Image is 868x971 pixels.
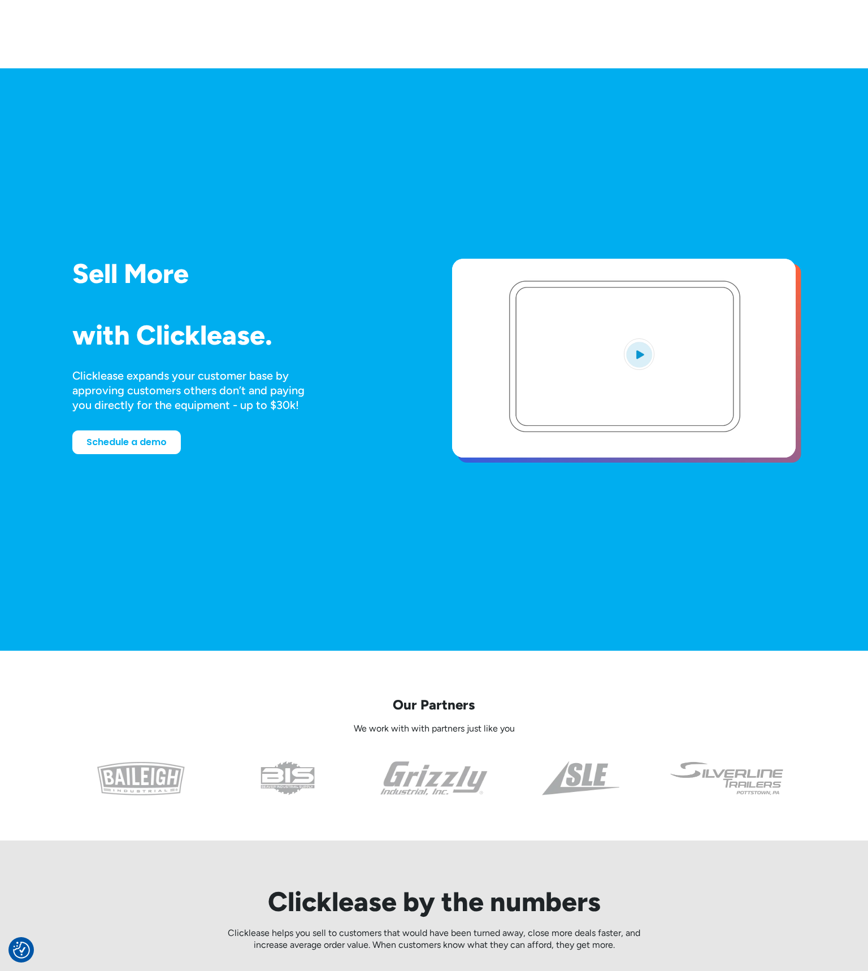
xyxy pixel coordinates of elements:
a: open lightbox [452,259,796,458]
img: the grizzly industrial inc logo [380,761,488,795]
img: Revisit consent button [13,942,30,959]
p: Our Partners [72,696,796,713]
button: Consent Preferences [13,942,30,959]
p: Clicklease helps you sell to customers that would have been turned away, close more deals faster,... [217,928,651,951]
img: a black and white photo of the side of a triangle [542,761,619,795]
p: We work with with partners just like you [72,723,796,735]
h2: Clicklease by the numbers [217,886,651,918]
img: the logo for beaver industrial supply [261,761,315,795]
h1: with Clicklease. [72,320,416,350]
a: Schedule a demo [72,430,181,454]
img: undefined [669,761,785,795]
div: Clicklease expands your customer base by approving customers others don’t and paying you directly... [72,368,325,412]
img: Blue play button logo on a light blue circular background [624,338,654,370]
h1: Sell More [72,259,416,289]
img: baileigh logo [97,761,185,795]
